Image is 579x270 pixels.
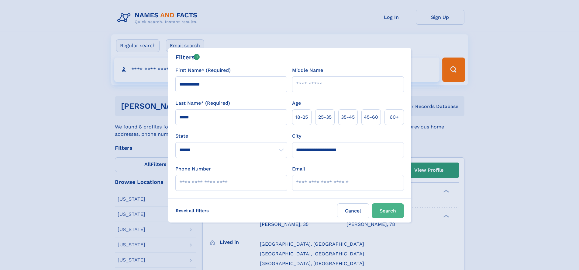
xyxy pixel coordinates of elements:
[292,132,301,140] label: City
[292,100,301,107] label: Age
[318,114,332,121] span: 25‑35
[295,114,308,121] span: 18‑25
[292,67,323,74] label: Middle Name
[175,67,231,74] label: First Name* (Required)
[390,114,399,121] span: 60+
[364,114,378,121] span: 45‑60
[172,203,213,218] label: Reset all filters
[175,165,211,173] label: Phone Number
[341,114,355,121] span: 35‑45
[337,203,369,218] label: Cancel
[175,100,230,107] label: Last Name* (Required)
[175,132,287,140] label: State
[372,203,404,218] button: Search
[292,165,305,173] label: Email
[175,53,200,62] div: Filters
